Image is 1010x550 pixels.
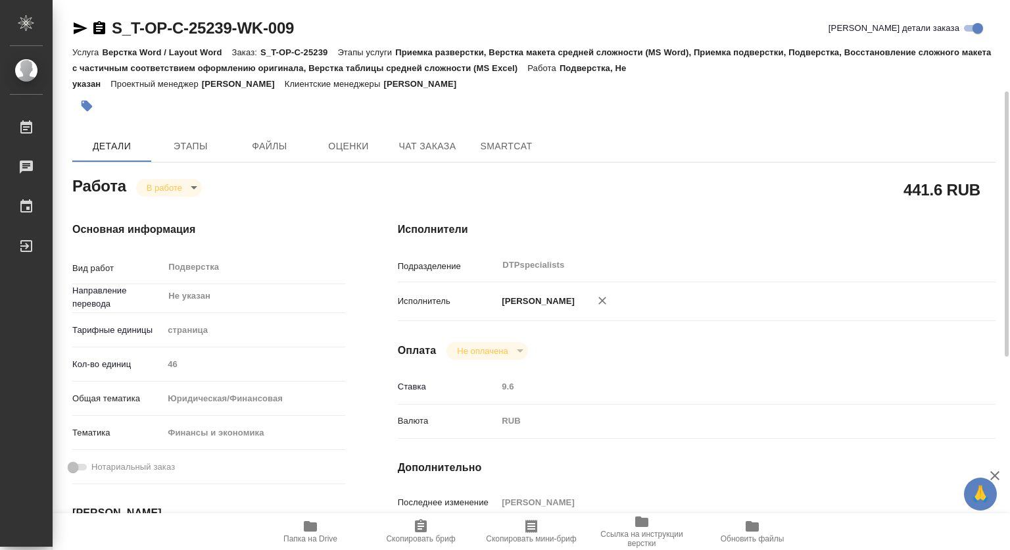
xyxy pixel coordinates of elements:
div: В работе [136,179,202,197]
p: Проектный менеджер [110,79,201,89]
span: Файлы [238,138,301,155]
button: Скопировать ссылку для ЯМессенджера [72,20,88,36]
span: Детали [80,138,143,155]
h4: Оплата [398,343,437,359]
span: Папка на Drive [283,534,337,543]
p: Тематика [72,426,163,439]
div: В работе [446,342,527,360]
span: Обновить файлы [721,534,784,543]
p: Вид работ [72,262,163,275]
p: Исполнитель [398,295,498,308]
span: SmartCat [475,138,538,155]
span: Скопировать мини-бриф [486,534,576,543]
h4: Исполнители [398,222,996,238]
p: Тарифные единицы [72,324,163,337]
p: Услуга [72,47,102,57]
p: [PERSON_NAME] [383,79,466,89]
p: Направление перевода [72,284,163,311]
div: Финансы и экономика [163,422,345,444]
a: S_T-OP-C-25239-WK-009 [112,19,294,37]
p: Клиентские менеджеры [285,79,384,89]
p: S_T-OP-C-25239 [260,47,337,57]
input: Пустое поле [163,355,345,374]
button: Удалить исполнителя [588,286,617,315]
span: Этапы [159,138,222,155]
p: Этапы услуги [337,47,395,57]
span: Нотариальный заказ [91,461,175,474]
button: Добавить тэг [72,91,101,120]
p: Работа [527,63,560,73]
span: [PERSON_NAME] детали заказа [829,22,959,35]
span: Ссылка на инструкции верстки [594,530,689,548]
button: Не оплачена [453,345,512,357]
span: Чат заказа [396,138,459,155]
p: Приемка разверстки, Верстка макета средней сложности (MS Word), Приемка подверстки, Подверстка, В... [72,47,991,73]
p: Ставка [398,380,498,393]
h4: Дополнительно [398,460,996,476]
p: Подразделение [398,260,498,273]
span: Скопировать бриф [386,534,455,543]
span: 🙏 [969,480,992,508]
button: 🙏 [964,478,997,511]
button: Обновить файлы [697,513,807,550]
button: Скопировать ссылку [91,20,107,36]
button: Скопировать бриф [366,513,476,550]
h2: 441.6 RUB [903,178,980,201]
div: RUB [497,410,946,432]
button: В работе [143,182,186,193]
button: Скопировать мини-бриф [476,513,587,550]
button: Ссылка на инструкции верстки [587,513,697,550]
h2: Работа [72,173,126,197]
p: Общая тематика [72,392,163,405]
div: Юридическая/Финансовая [163,387,345,410]
input: Пустое поле [497,493,946,512]
button: Папка на Drive [255,513,366,550]
p: Кол-во единиц [72,358,163,371]
p: Заказ: [232,47,260,57]
p: Верстка Word / Layout Word [102,47,231,57]
p: Валюта [398,414,498,428]
p: [PERSON_NAME] [202,79,285,89]
div: страница [163,319,345,341]
h4: [PERSON_NAME] [72,505,345,521]
p: [PERSON_NAME] [497,295,575,308]
input: Пустое поле [497,377,946,396]
span: Оценки [317,138,380,155]
h4: Основная информация [72,222,345,238]
p: Последнее изменение [398,496,498,509]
